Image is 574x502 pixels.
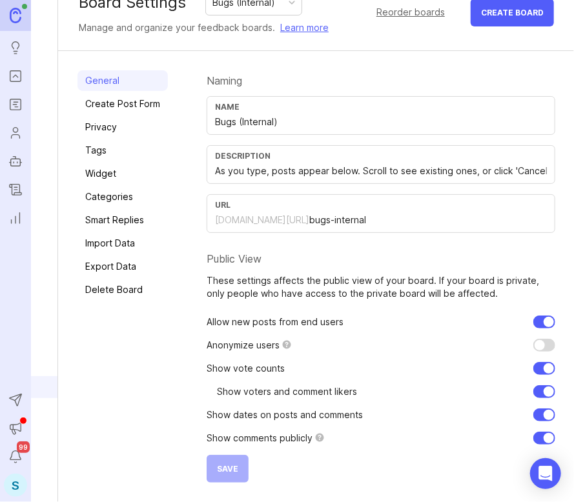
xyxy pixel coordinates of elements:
div: Naming [207,75,555,86]
p: Show vote counts [207,362,285,375]
a: Tags [77,140,168,161]
p: Anonymize users [207,339,280,352]
a: Changelog [4,178,27,201]
a: General [77,70,168,91]
button: S [4,474,27,497]
p: Show comments publicly [207,432,313,445]
div: Description [215,151,547,161]
a: Categories [77,186,168,207]
a: Learn more [280,21,329,35]
div: Reorder boards [376,5,445,19]
a: Export Data [77,256,168,277]
div: URL [215,200,547,210]
p: Show voters and comment likers [217,385,357,398]
a: Delete Board [77,279,168,300]
span: 99 [17,441,30,453]
button: Announcements [4,417,27,440]
a: Autopilot [4,150,27,173]
a: Widget [77,163,168,184]
a: Create Post Form [77,94,168,114]
span: Create Board [481,8,544,17]
a: Portal [4,65,27,88]
a: Ideas [4,36,27,59]
a: Roadmaps [4,93,27,116]
p: Allow new posts from end users [207,316,343,328]
a: Users [4,121,27,145]
a: Privacy [77,117,168,137]
div: Manage and organize your feedback boards. [79,21,329,35]
div: Public View [207,254,555,264]
button: Notifications [4,445,27,468]
div: [DOMAIN_NAME][URL] [215,214,309,226]
div: Open Intercom Messenger [530,458,561,489]
img: Canny Home [10,8,21,23]
button: Send to Autopilot [4,388,27,412]
a: Import Data [77,233,168,254]
a: Smart Replies [77,210,168,230]
p: Show dates on posts and comments [207,408,363,421]
a: Reporting [4,206,27,230]
p: These settings affects the public view of your board. If your board is private, only people who h... [207,274,555,300]
div: Name [215,102,547,112]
